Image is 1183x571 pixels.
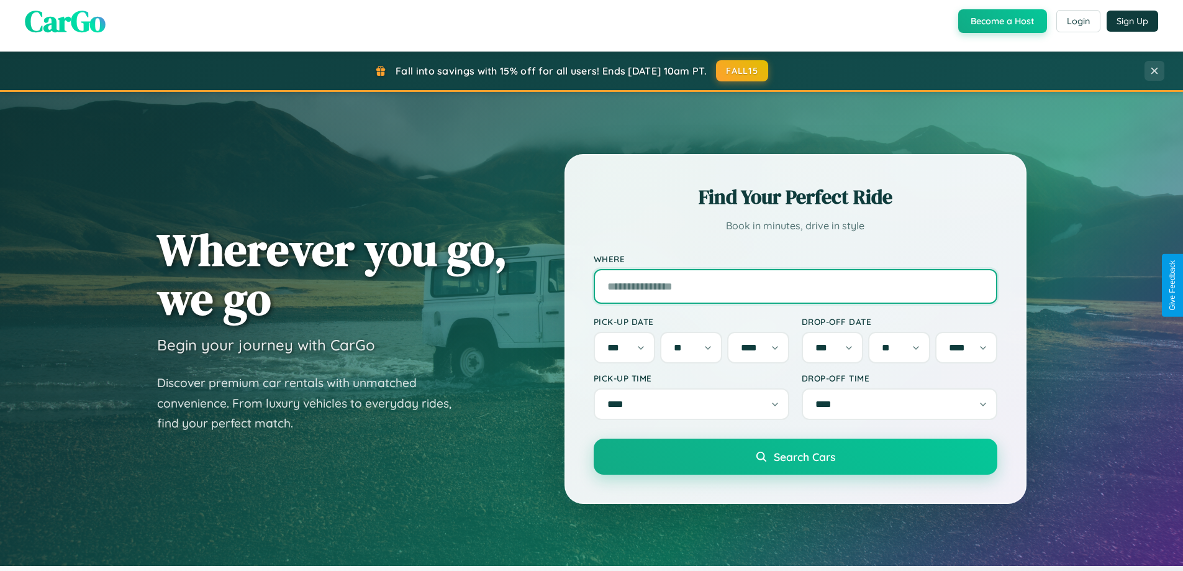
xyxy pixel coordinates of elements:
button: Login [1056,10,1100,32]
label: Drop-off Time [802,373,997,383]
span: Fall into savings with 15% off for all users! Ends [DATE] 10am PT. [396,65,707,77]
label: Where [594,254,997,264]
span: CarGo [25,1,106,42]
p: Discover premium car rentals with unmatched convenience. From luxury vehicles to everyday rides, ... [157,373,468,434]
button: Sign Up [1107,11,1158,32]
span: Search Cars [774,450,835,464]
button: Search Cars [594,439,997,475]
h2: Find Your Perfect Ride [594,183,997,211]
p: Book in minutes, drive in style [594,217,997,235]
div: Give Feedback [1168,260,1177,311]
label: Drop-off Date [802,316,997,327]
h3: Begin your journey with CarGo [157,336,375,354]
button: Become a Host [958,9,1047,33]
button: FALL15 [716,60,768,81]
h1: Wherever you go, we go [157,225,507,323]
label: Pick-up Date [594,316,789,327]
label: Pick-up Time [594,373,789,383]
